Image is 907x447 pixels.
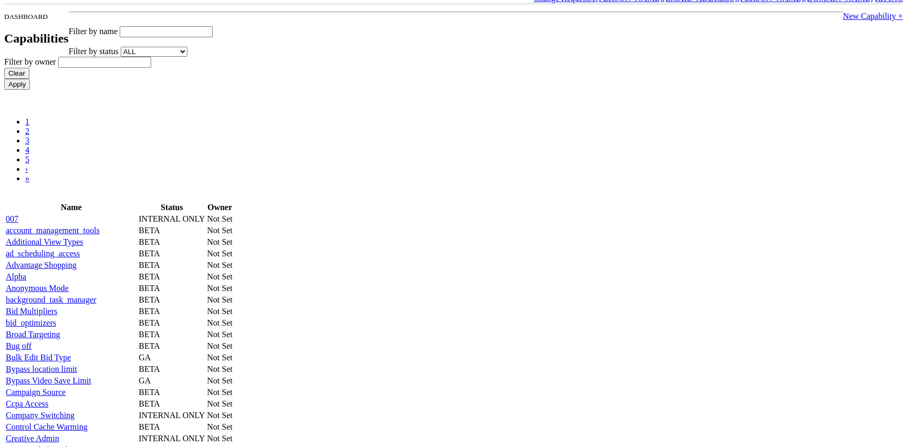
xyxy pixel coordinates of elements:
a: ad_scheduling_access [6,249,80,258]
span: INTERNAL ONLY [139,434,205,443]
span: INTERNAL ONLY [139,411,205,420]
td: Not Set [207,364,233,375]
span: BETA [139,307,160,316]
td: Not Set [207,237,233,247]
a: account_management_tools [6,226,100,235]
td: Not Set [207,306,233,317]
a: Creative Admin [6,434,59,443]
td: Not Set [207,433,233,444]
td: Not Set [207,214,233,224]
input: Clear [4,68,29,79]
a: Bypass location limit [6,365,77,373]
span: BETA [139,272,160,281]
td: Not Set [207,272,233,282]
td: Not Set [207,422,233,432]
a: » [25,174,29,183]
span: BETA [139,318,160,327]
a: Broad Targeting [6,330,60,339]
a: 2 [25,127,29,136]
td: Not Set [207,248,233,259]
td: Not Set [207,387,233,398]
a: Bulk Edit Bid Type [6,353,71,362]
a: Company Switching [6,411,75,420]
span: BETA [139,388,160,397]
a: Additional View Types [6,237,83,246]
span: BETA [139,226,160,235]
a: Advantage Shopping [6,261,77,269]
a: › [25,164,28,173]
a: Campaign Source [6,388,66,397]
span: BETA [139,284,160,293]
td: Not Set [207,295,233,305]
span: BETA [139,261,160,269]
a: 007 [6,214,18,223]
td: Not Set [207,376,233,386]
th: Name [5,202,137,213]
span: BETA [139,237,160,246]
th: Owner [207,202,233,213]
span: BETA [139,422,160,431]
a: background_task_manager [6,295,96,304]
a: 3 [25,136,29,145]
span: BETA [139,341,160,350]
th: Status [138,202,205,213]
td: Not Set [207,283,233,294]
a: Bid Multipliers [6,307,57,316]
a: 5 [25,155,29,164]
span: INTERNAL ONLY [139,214,205,223]
td: Not Set [207,225,233,236]
span: Filter by status [69,47,119,56]
a: 4 [25,145,29,154]
span: BETA [139,365,160,373]
span: BETA [139,330,160,339]
span: BETA [139,249,160,258]
span: GA [139,376,151,385]
td: Not Set [207,352,233,363]
a: 1 [25,117,29,126]
td: Not Set [207,341,233,351]
a: Anonymous Mode [6,284,69,293]
span: BETA [139,295,160,304]
h2: Capabilities [4,32,69,46]
span: Filter by name [69,27,118,36]
a: Alpha [6,272,26,281]
td: Not Set [207,260,233,271]
td: Not Set [207,318,233,328]
a: Bug off [6,341,31,350]
td: Not Set [207,399,233,409]
a: New Capability + [843,12,903,20]
td: Not Set [207,329,233,340]
a: Bypass Video Save Limit [6,376,91,385]
span: GA [139,353,151,362]
td: Not Set [207,410,233,421]
small: DASHBOARD [4,13,48,20]
a: Control Cache Warming [6,422,88,431]
a: bid_optimizers [6,318,56,327]
a: Ccpa Access [6,399,48,408]
span: Filter by owner [4,57,56,66]
input: Apply [4,79,30,90]
span: BETA [139,399,160,408]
